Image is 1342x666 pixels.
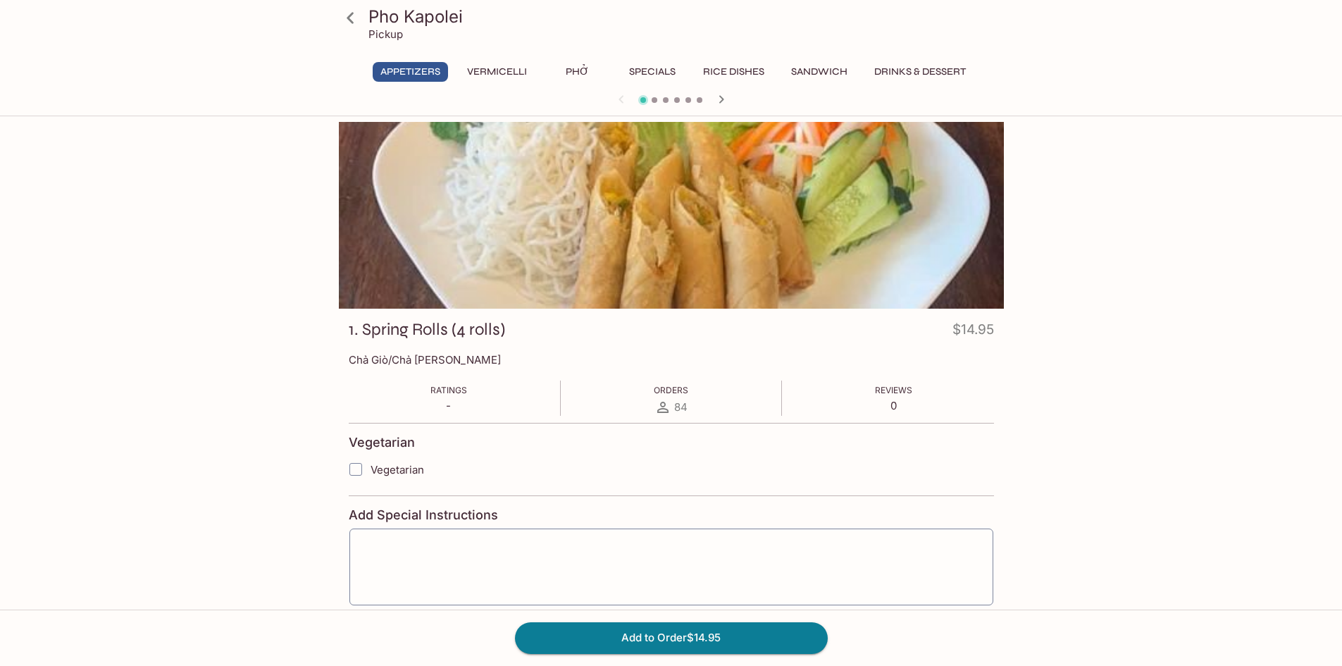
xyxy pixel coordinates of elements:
button: Vermicelli [459,62,535,82]
span: 84 [674,400,688,414]
button: Rice Dishes [695,62,772,82]
h4: $14.95 [952,319,994,346]
h4: Add Special Instructions [349,507,994,523]
button: Appetizers [373,62,448,82]
span: Orders [654,385,688,395]
p: 0 [875,399,912,412]
button: Sandwich [783,62,855,82]
div: 1. Spring Rolls (4 rolls) [339,122,1004,309]
button: Add to Order$14.95 [515,622,828,653]
p: - [430,399,467,412]
button: Phở [546,62,609,82]
p: Chả Giò/Chả [PERSON_NAME] [349,353,994,366]
h3: 1. Spring Rolls (4 rolls) [349,319,505,340]
button: Drinks & Dessert [866,62,974,82]
h3: Pho Kapolei [368,6,998,27]
span: Ratings [430,385,467,395]
h4: Vegetarian [349,435,415,450]
p: Pickup [368,27,403,41]
button: Specials [621,62,684,82]
span: Vegetarian [371,463,424,476]
span: Reviews [875,385,912,395]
